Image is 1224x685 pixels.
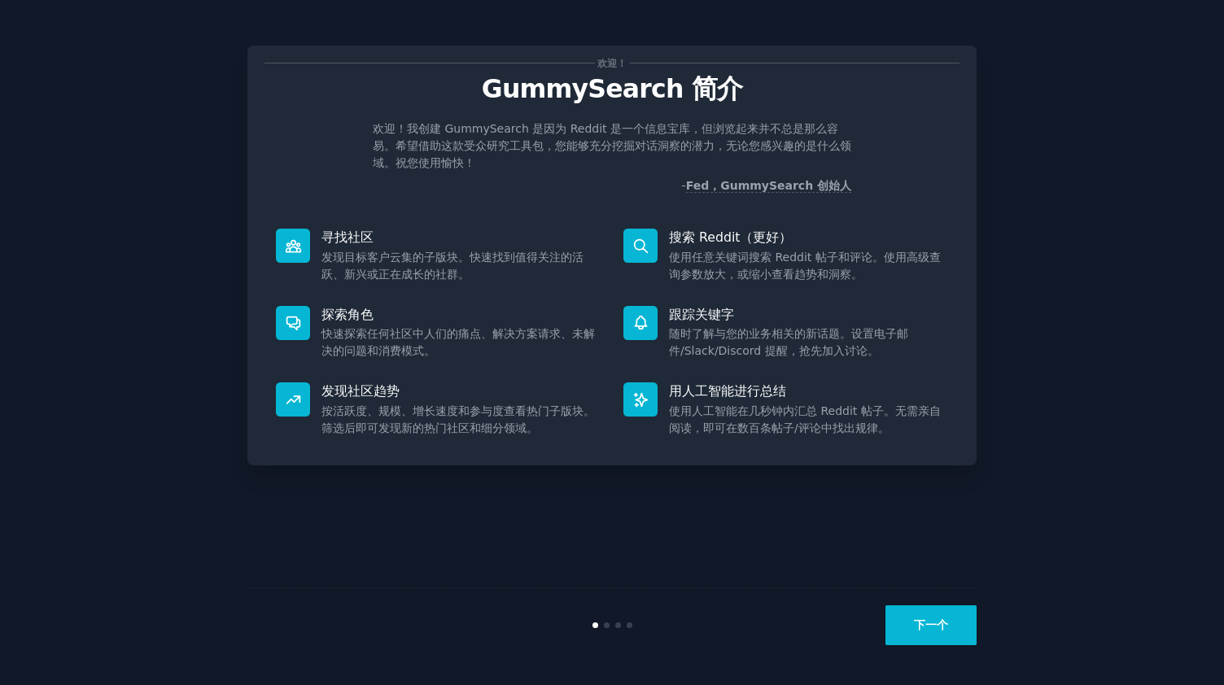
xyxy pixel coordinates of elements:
[682,179,686,192] font: -
[321,327,595,357] font: 快速探索任何社区中人们的痛点、解决方案请求、未解决的问题和消费模式。
[321,251,584,281] font: 发现目标客户云集的子版块。快速找到值得关注的活跃、新兴或正在成长的社群。
[885,605,977,645] button: 下一个
[669,383,786,399] font: 用人工智能进行总结
[669,307,734,322] font: 跟踪关键字
[669,251,941,281] font: 使用任意关键词搜索 Reddit 帖子和评论。使用高级查询参数放大，或缩小查看趋势和洞察。
[321,307,374,322] font: 探索角色
[321,383,400,399] font: 发现社区趋势
[669,229,792,245] font: 搜索 Reddit（更好）
[321,404,595,434] font: 按活跃度、规模、增长速度和参与度查看热门子版块。筛选后即可发现新的热门社区和细分领域。
[686,179,851,193] a: Fed，GummySearch 创始人
[321,229,374,245] font: 寻找社区
[686,179,851,192] font: Fed，GummySearch 创始人
[482,74,742,103] font: GummySearch 简介
[373,122,851,169] font: 欢迎！我创建 GummySearch 是因为 Reddit 是一个信息宝库，但浏览起来并不总是那么容易。希望借助这款受众研究工具包，您能够充分挖掘对话洞察的潜力，无论您感兴趣的是什么领域。祝您使...
[669,404,941,434] font: 使用人工智能在几秒钟内汇总 Reddit 帖子。无需亲自阅读，即可在数百条帖子/评论中找出规律。
[914,618,948,631] font: 下一个
[669,327,908,357] font: 随时了解与您的业务相关的新话题。设置电子邮件/Slack/Discord 提醒，抢先加入讨论。
[597,58,627,69] font: 欢迎！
